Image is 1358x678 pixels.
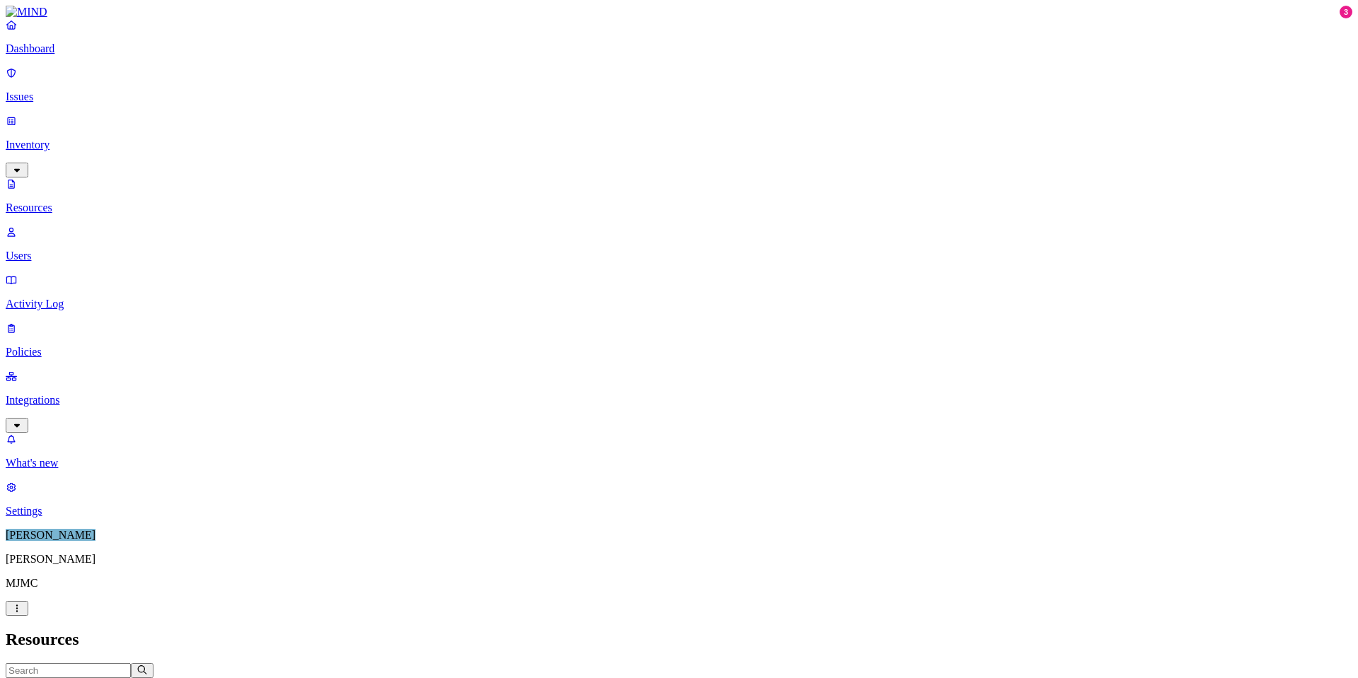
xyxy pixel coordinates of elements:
span: [PERSON_NAME] [6,529,95,541]
a: Policies [6,322,1352,358]
a: What's new [6,433,1352,469]
img: MIND [6,6,47,18]
a: Dashboard [6,18,1352,55]
p: Activity Log [6,298,1352,310]
p: Dashboard [6,42,1352,55]
a: MIND [6,6,1352,18]
p: Inventory [6,139,1352,151]
p: Resources [6,201,1352,214]
h2: Resources [6,630,1352,649]
input: Search [6,663,131,678]
a: Users [6,226,1352,262]
p: Integrations [6,394,1352,407]
a: Settings [6,481,1352,518]
p: Issues [6,90,1352,103]
a: Activity Log [6,274,1352,310]
a: Inventory [6,115,1352,175]
a: Issues [6,66,1352,103]
a: Resources [6,177,1352,214]
a: Integrations [6,370,1352,431]
p: What's new [6,457,1352,469]
p: Users [6,250,1352,262]
p: Settings [6,505,1352,518]
p: MJMC [6,577,1352,590]
div: 3 [1340,6,1352,18]
p: Policies [6,346,1352,358]
p: [PERSON_NAME] [6,553,1352,566]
